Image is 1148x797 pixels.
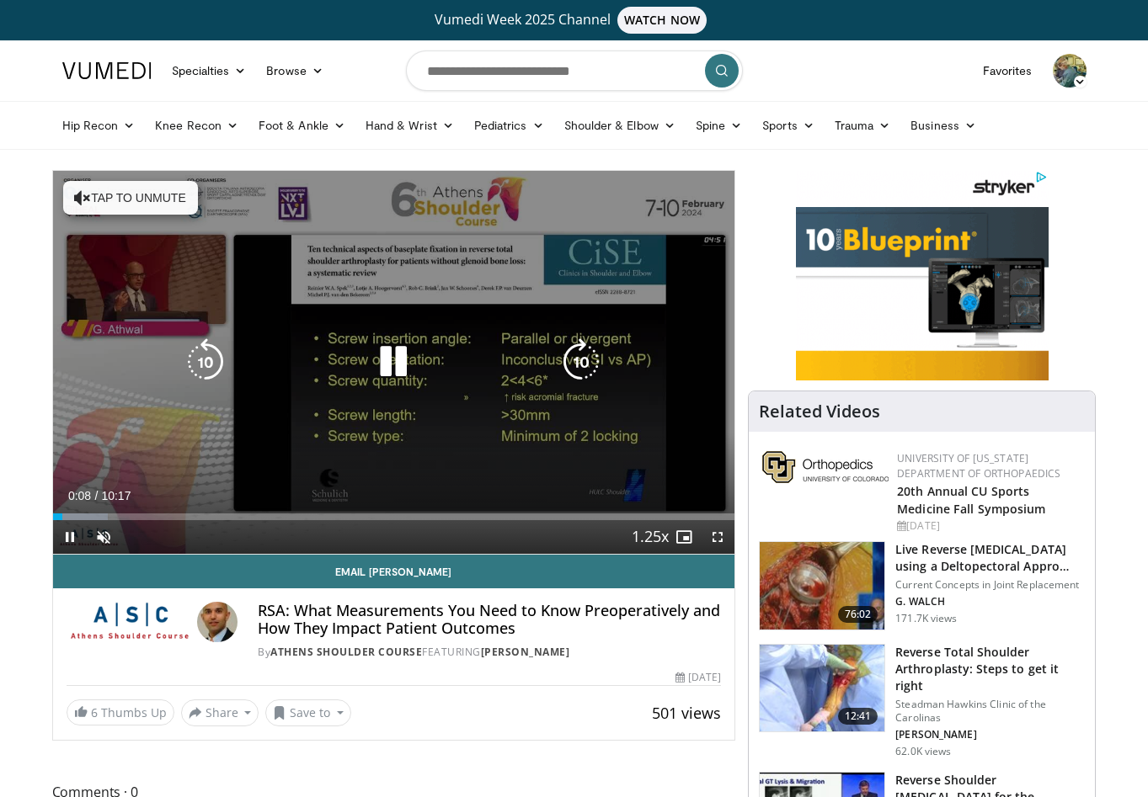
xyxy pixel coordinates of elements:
span: 0:08 [68,489,91,502]
a: 12:41 Reverse Total Shoulder Arthroplasty: Steps to get it right Steadman Hawkins Clinic of the C... [759,644,1085,758]
p: G. WALCH [895,595,1085,608]
img: Avatar [197,602,238,642]
a: 6 Thumbs Up [67,699,174,725]
div: By FEATURING [258,645,721,660]
a: Sports [752,109,825,142]
span: 76:02 [838,606,878,623]
a: Knee Recon [145,109,248,142]
p: Current Concepts in Joint Replacement [895,578,1085,592]
button: Share [181,699,259,726]
a: Hip Recon [52,109,146,142]
span: 6 [91,704,98,720]
img: VuMedi Logo [62,62,152,79]
a: University of [US_STATE] Department of Orthopaedics [897,451,1060,481]
a: [PERSON_NAME] [481,645,570,659]
a: Business [900,109,986,142]
a: Browse [256,54,334,88]
p: 62.0K views [895,745,951,758]
img: 684033_3.png.150x105_q85_crop-smart_upscale.jpg [760,542,884,630]
a: Vumedi Week 2025 ChannelWATCH NOW [65,7,1084,34]
div: Progress Bar [53,513,735,520]
p: 171.7K views [895,612,957,625]
span: WATCH NOW [617,7,707,34]
button: Enable picture-in-picture mode [667,520,701,554]
a: Pediatrics [464,109,554,142]
div: [DATE] [897,518,1081,534]
h3: Live Reverse [MEDICAL_DATA] using a Deltopectoral Appro… [895,541,1085,575]
a: 76:02 Live Reverse [MEDICAL_DATA] using a Deltopectoral Appro… Current Concepts in Joint Replacem... [759,541,1085,630]
a: Favorites [973,54,1043,88]
video-js: Video Player [53,171,735,555]
a: Trauma [825,109,901,142]
button: Save to [265,699,351,726]
p: [PERSON_NAME] [895,728,1085,741]
button: Unmute [87,520,120,554]
p: Steadman Hawkins Clinic of the Carolinas [895,698,1085,725]
span: 12:41 [838,708,878,725]
input: Search topics, interventions [406,50,743,91]
button: Tap to unmute [63,181,198,215]
a: Hand & Wrist [355,109,464,142]
a: Specialties [162,54,257,88]
img: 326034_0000_1.png.150x105_q85_crop-smart_upscale.jpg [760,645,884,732]
iframe: Advertisement [796,170,1049,380]
span: / [95,489,99,502]
img: Avatar [1053,54,1087,88]
a: Email [PERSON_NAME] [53,555,735,588]
button: Playback Rate [633,520,667,554]
h4: Related Videos [759,401,880,422]
a: Spine [686,109,752,142]
a: 20th Annual CU Sports Medicine Fall Symposium [897,483,1045,517]
h3: Reverse Total Shoulder Arthroplasty: Steps to get it right [895,644,1085,694]
a: Athens Shoulder Course [270,645,422,659]
span: 501 views [652,703,721,723]
button: Fullscreen [701,520,734,554]
button: Pause [53,520,87,554]
a: Foot & Ankle [248,109,355,142]
img: Athens Shoulder Course [67,602,191,642]
div: [DATE] [675,670,721,685]
img: 355603a8-37da-49b6-856f-e00d7e9307d3.png.150x105_q85_autocrop_double_scale_upscale_version-0.2.png [762,451,889,483]
a: Shoulder & Elbow [554,109,686,142]
h4: RSA: What Measurements You Need to Know Preoperatively and How They Impact Patient Outcomes [258,602,721,638]
span: 10:17 [101,489,131,502]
